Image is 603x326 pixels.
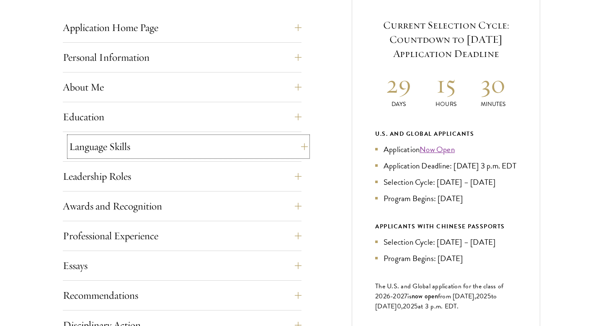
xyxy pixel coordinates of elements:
[407,291,412,301] span: is
[63,47,301,67] button: Personal Information
[375,252,517,264] li: Program Begins: [DATE]
[390,291,404,301] span: -202
[375,176,517,188] li: Selection Cycle: [DATE] – [DATE]
[63,18,301,38] button: Application Home Page
[375,221,517,232] div: APPLICANTS WITH CHINESE PASSPORTS
[418,301,459,311] span: at 3 p.m. EDT.
[412,291,438,301] span: now open
[469,68,517,100] h2: 30
[487,291,491,301] span: 5
[404,291,407,301] span: 7
[375,68,423,100] h2: 29
[63,285,301,305] button: Recommendations
[63,77,301,97] button: About Me
[375,129,517,139] div: U.S. and Global Applicants
[403,301,414,311] span: 202
[375,236,517,248] li: Selection Cycle: [DATE] – [DATE]
[414,301,418,311] span: 5
[63,226,301,246] button: Professional Experience
[423,68,470,100] h2: 15
[375,18,517,61] h5: Current Selection Cycle: Countdown to [DATE] Application Deadline
[397,301,401,311] span: 0
[375,160,517,172] li: Application Deadline: [DATE] 3 p.m. EDT
[63,166,301,186] button: Leadership Roles
[69,137,308,157] button: Language Skills
[423,100,470,109] p: Hours
[375,143,517,155] li: Application
[401,301,403,311] span: ,
[375,281,503,301] span: The U.S. and Global application for the class of 202
[63,107,301,127] button: Education
[420,143,455,155] a: Now Open
[63,256,301,276] button: Essays
[375,291,497,311] span: to [DATE]
[476,291,487,301] span: 202
[375,192,517,204] li: Program Begins: [DATE]
[438,291,476,301] span: from [DATE],
[375,100,423,109] p: Days
[469,100,517,109] p: Minutes
[63,196,301,216] button: Awards and Recognition
[387,291,390,301] span: 6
